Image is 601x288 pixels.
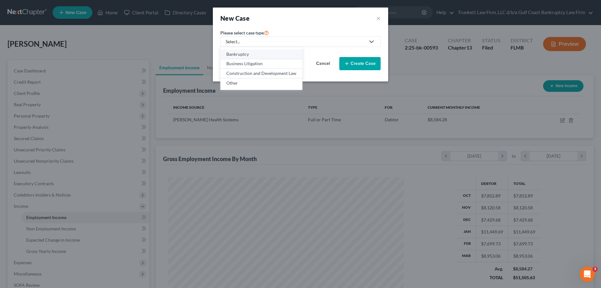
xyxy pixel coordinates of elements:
[226,39,365,45] div: Select...
[580,267,595,282] iframe: Intercom live chat
[309,57,337,70] button: Cancel
[226,70,296,76] div: Construction and Development Law
[220,50,302,59] a: Bankruptcy
[220,59,302,69] a: Business Litigation
[226,60,296,67] div: Business Litigation
[376,14,381,23] button: ×
[220,78,302,88] a: Other
[226,80,296,86] div: Other
[220,14,249,22] strong: New Case
[339,57,381,70] button: Create Case
[220,69,302,78] a: Construction and Development Law
[220,30,264,35] span: Please select case type
[226,51,296,57] div: Bankruptcy
[593,267,598,272] span: 3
